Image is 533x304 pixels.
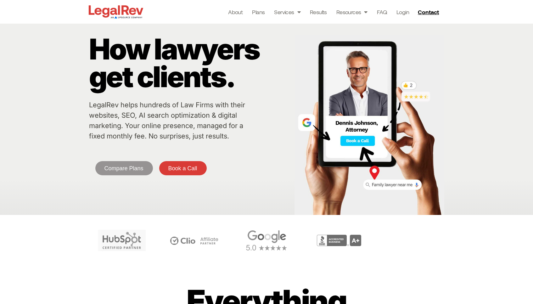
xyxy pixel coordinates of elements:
[377,8,387,16] a: FAQ
[89,101,245,140] a: LegalRev helps hundreds of Law Firms with their websites, SEO, AI search optimization & digital m...
[252,8,265,16] a: Plans
[304,224,373,256] div: 2 / 6
[89,35,292,91] p: How lawyers get clients.
[310,8,327,16] a: Results
[377,224,446,256] div: 3 / 6
[95,161,153,175] a: Compare Plans
[87,224,446,256] div: Carousel
[87,224,156,256] div: 5 / 6
[415,7,443,17] a: Contact
[168,166,197,171] span: Book a Call
[274,8,300,16] a: Services
[160,224,229,256] div: 6 / 6
[228,8,409,16] nav: Menu
[418,9,439,15] span: Contact
[232,224,301,256] div: 1 / 6
[228,8,243,16] a: About
[396,8,409,16] a: Login
[104,166,143,171] span: Compare Plans
[159,161,207,175] a: Book a Call
[336,8,367,16] a: Resources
